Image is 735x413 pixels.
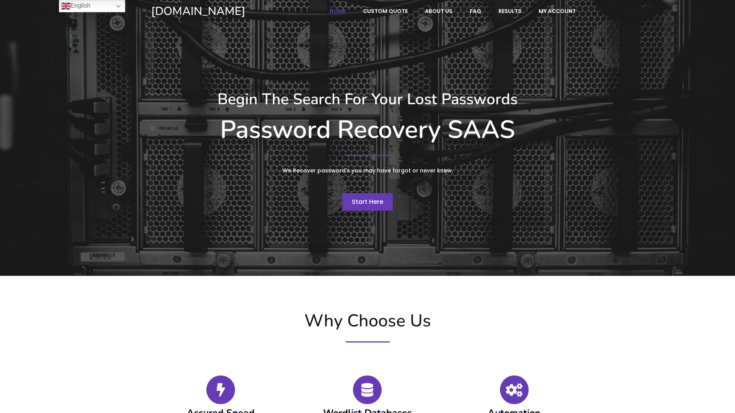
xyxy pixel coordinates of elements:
a: Start Here [342,193,393,211]
h2: Why Choose Us [147,311,588,331]
a: Results [490,4,529,18]
span: Start Here [352,197,383,206]
a: FAQ [462,4,489,18]
a: About Us [417,4,461,18]
a: Custom Quote [355,4,416,18]
p: We Recover password's you may have forgot or never knew. [224,166,511,175]
h1: Password Recovery SAAS [151,115,584,145]
img: en [61,2,70,11]
span: Custom Quote [363,8,408,15]
span: Home [330,8,346,15]
a: [DOMAIN_NAME] [151,4,298,19]
a: My account [531,4,584,18]
a: Home [322,4,354,18]
span: FAQ [470,8,481,15]
span: My account [539,8,576,15]
span: Results [498,8,521,15]
h3: Begin The Search For Your Lost Passwords [151,90,584,108]
span: About Us [425,8,452,15]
